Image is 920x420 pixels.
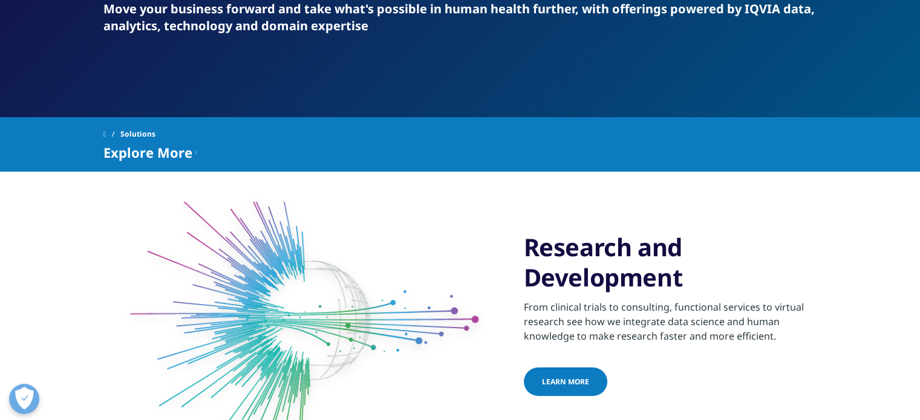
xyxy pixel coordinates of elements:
span: Solutions [120,123,155,145]
div: From clinical trials to consulting, functional services to virtual research see how we integrate ... [524,292,817,343]
a: Learn more [524,367,607,396]
p: Move your business forward and take what's possible in human health further, with offerings power... [103,1,817,34]
button: Open Preferences [9,384,39,414]
h3: Research and Development [524,232,817,292]
span: Explore More [103,145,192,160]
span: Learn more [542,376,589,387]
